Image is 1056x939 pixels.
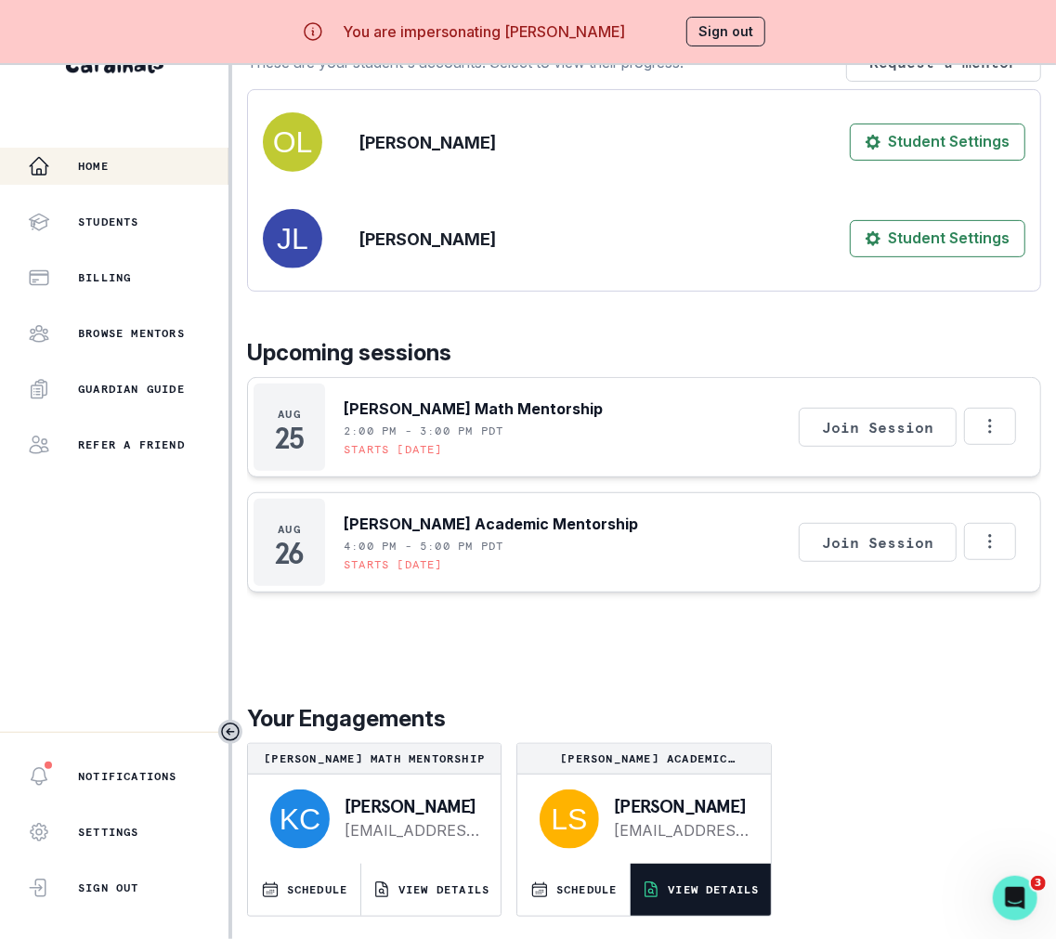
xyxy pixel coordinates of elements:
[686,17,765,46] button: Sign out
[78,382,185,397] p: Guardian Guide
[78,825,139,840] p: Settings
[344,442,443,457] p: Starts [DATE]
[275,544,304,563] p: 26
[850,220,1025,257] button: Student Settings
[517,864,630,916] button: SCHEDULE
[1031,876,1046,891] span: 3
[78,437,185,452] p: Refer a friend
[359,227,496,252] p: [PERSON_NAME]
[556,882,618,897] p: SCHEDULE
[359,130,496,155] p: [PERSON_NAME]
[78,769,177,784] p: Notifications
[78,159,109,174] p: Home
[287,882,348,897] p: SCHEDULE
[344,513,638,535] p: [PERSON_NAME] Academic Mentorship
[361,864,501,916] button: VIEW DETAILS
[344,539,503,554] p: 4:00 PM - 5:00 PM PDT
[345,819,482,841] a: [EMAIL_ADDRESS][DOMAIN_NAME]
[78,326,185,341] p: Browse Mentors
[278,522,301,537] p: Aug
[964,523,1016,560] button: Options
[614,797,751,815] p: [PERSON_NAME]
[247,702,1041,736] p: Your Engagements
[850,124,1025,161] button: Student Settings
[270,789,330,849] img: svg
[668,882,759,897] p: VIEW DETAILS
[631,864,770,916] button: VIEW DETAILS
[525,751,763,766] p: [PERSON_NAME] Academic Mentorship
[78,880,139,895] p: Sign Out
[540,789,599,849] img: svg
[345,797,482,815] p: [PERSON_NAME]
[263,209,322,268] img: svg
[275,429,303,448] p: 25
[344,398,603,420] p: [PERSON_NAME] Math Mentorship
[343,20,625,43] p: You are impersonating [PERSON_NAME]
[799,408,957,447] button: Join Session
[964,408,1016,445] button: Options
[278,407,301,422] p: Aug
[218,720,242,744] button: Toggle sidebar
[263,112,322,172] img: svg
[248,864,360,916] button: SCHEDULE
[78,215,139,229] p: Students
[247,336,1041,370] p: Upcoming sessions
[993,876,1037,920] iframe: Intercom live chat
[344,424,503,438] p: 2:00 PM - 3:00 PM PDT
[398,882,489,897] p: VIEW DETAILS
[799,523,957,562] button: Join Session
[255,751,493,766] p: [PERSON_NAME] Math Mentorship
[344,557,443,572] p: Starts [DATE]
[78,270,131,285] p: Billing
[614,819,751,841] a: [EMAIL_ADDRESS][PERSON_NAME][DOMAIN_NAME]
